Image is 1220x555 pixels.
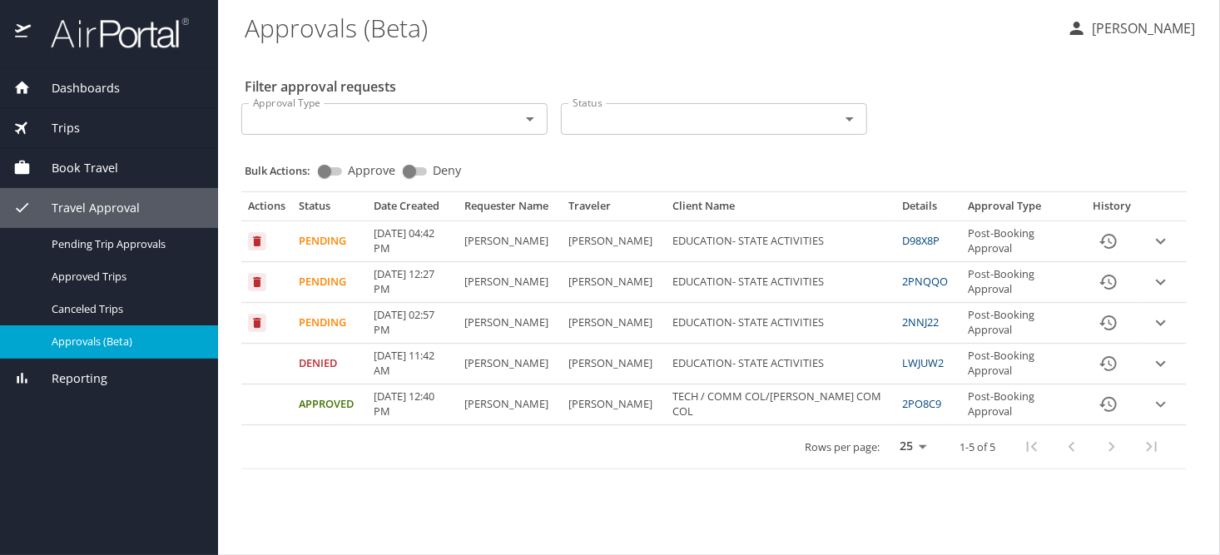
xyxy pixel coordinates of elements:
td: [PERSON_NAME] [563,384,667,425]
td: Pending [292,262,367,303]
td: TECH / COMM COL/[PERSON_NAME] COM COL [667,384,896,425]
span: Approvals (Beta) [52,334,198,349]
td: Pending [292,221,367,262]
td: [PERSON_NAME] [459,221,563,262]
td: [DATE] 12:40 PM [367,384,459,425]
button: Open [838,107,861,131]
button: expand row [1148,270,1173,295]
td: EDUCATION- STATE ACTIVITIES [667,344,896,384]
span: Reporting [31,369,107,388]
img: airportal-logo.png [32,17,189,49]
td: Post-Booking Approval [961,384,1082,425]
table: Approval table [241,199,1187,469]
th: Approval Type [961,199,1082,221]
a: 2NNJ22 [902,315,939,330]
button: Cancel request [248,232,266,250]
button: History [1089,384,1128,424]
td: [PERSON_NAME] [459,303,563,344]
td: EDUCATION- STATE ACTIVITIES [667,262,896,303]
p: Rows per page: [805,442,880,453]
p: [PERSON_NAME] [1087,18,1195,38]
th: History [1082,199,1142,221]
td: [PERSON_NAME] [563,303,667,344]
a: 2PNQQO [902,274,948,289]
span: Pending Trip Approvals [52,236,198,252]
select: rows per page [886,434,933,459]
span: Travel Approval [31,199,140,217]
p: Bulk Actions: [245,163,324,178]
button: History [1089,344,1128,384]
img: icon-airportal.png [15,17,32,49]
span: Canceled Trips [52,301,198,317]
td: [PERSON_NAME] [459,262,563,303]
td: [DATE] 02:57 PM [367,303,459,344]
button: [PERSON_NAME] [1060,13,1202,43]
span: Trips [31,119,80,137]
button: expand row [1148,310,1173,335]
button: History [1089,221,1128,261]
td: [DATE] 11:42 AM [367,344,459,384]
button: Open [518,107,542,131]
button: History [1089,303,1128,343]
th: Traveler [563,199,667,221]
span: Book Travel [31,159,118,177]
span: Deny [433,165,461,176]
td: Post-Booking Approval [961,303,1082,344]
td: [PERSON_NAME] [563,221,667,262]
th: Requester Name [459,199,563,221]
td: Post-Booking Approval [961,344,1082,384]
h1: Approvals (Beta) [245,2,1054,53]
button: expand row [1148,229,1173,254]
td: EDUCATION- STATE ACTIVITIES [667,221,896,262]
span: Dashboards [31,79,120,97]
td: Post-Booking Approval [961,221,1082,262]
p: 1-5 of 5 [960,442,995,453]
td: Post-Booking Approval [961,262,1082,303]
button: Cancel request [248,314,266,332]
th: Actions [241,199,292,221]
th: Client Name [667,199,896,221]
span: Approve [348,165,395,176]
td: [DATE] 04:42 PM [367,221,459,262]
td: Pending [292,303,367,344]
td: [PERSON_NAME] [563,262,667,303]
button: History [1089,262,1128,302]
button: expand row [1148,351,1173,376]
h2: Filter approval requests [245,73,396,100]
a: 2PO8C9 [902,396,941,411]
button: Cancel request [248,273,266,291]
a: D98X8P [902,233,940,248]
td: [DATE] 12:27 PM [367,262,459,303]
td: [PERSON_NAME] [563,344,667,384]
td: [PERSON_NAME] [459,384,563,425]
td: Denied [292,344,367,384]
td: EDUCATION- STATE ACTIVITIES [667,303,896,344]
th: Date Created [367,199,459,221]
th: Status [292,199,367,221]
td: [PERSON_NAME] [459,344,563,384]
th: Details [895,199,961,221]
td: Approved [292,384,367,425]
a: LWJUW2 [902,355,944,370]
span: Approved Trips [52,269,198,285]
button: expand row [1148,392,1173,417]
